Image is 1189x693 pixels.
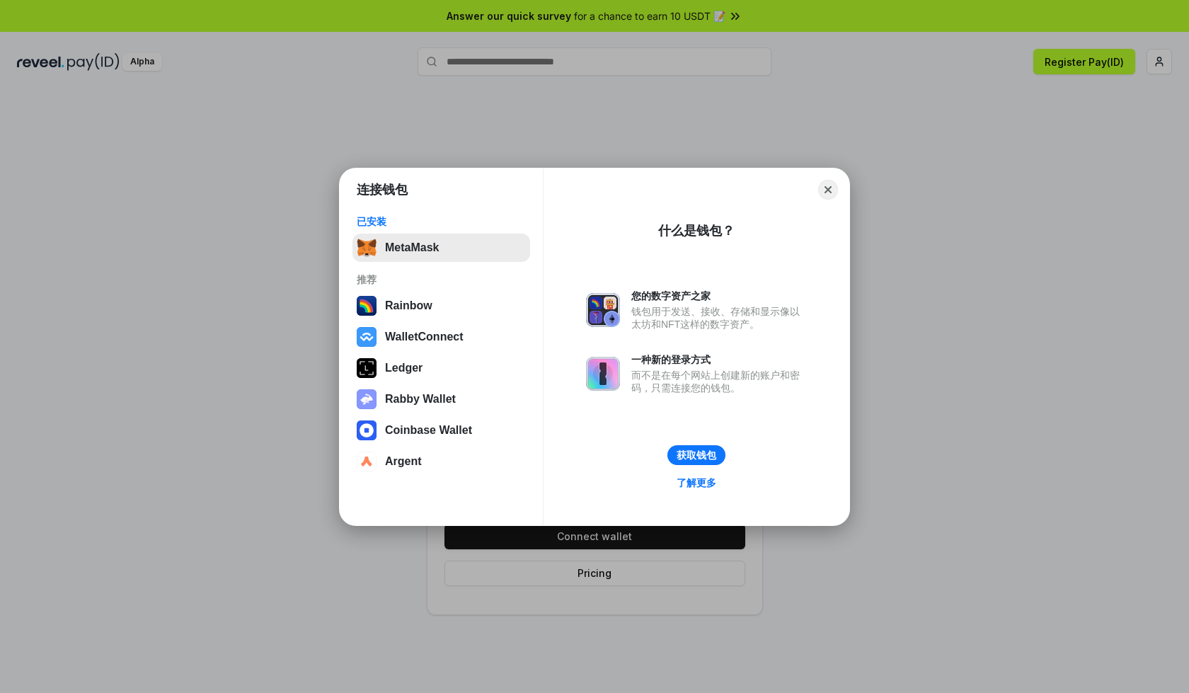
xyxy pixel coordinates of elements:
[352,416,530,445] button: Coinbase Wallet
[631,305,807,331] div: 钱包用于发送、接收、存储和显示像以太坊和NFT这样的数字资产。
[352,323,530,351] button: WalletConnect
[631,369,807,394] div: 而不是在每个网站上创建新的账户和密码，只需连接您的钱包。
[357,273,526,286] div: 推荐
[357,181,408,198] h1: 连接钱包
[352,292,530,320] button: Rainbow
[677,449,716,462] div: 获取钱包
[357,420,377,440] img: svg+xml,%3Csvg%20width%3D%2228%22%20height%3D%2228%22%20viewBox%3D%220%200%2028%2028%22%20fill%3D...
[385,393,456,406] div: Rabby Wallet
[357,327,377,347] img: svg+xml,%3Csvg%20width%3D%2228%22%20height%3D%2228%22%20viewBox%3D%220%200%2028%2028%22%20fill%3D...
[385,455,422,468] div: Argent
[667,445,725,465] button: 获取钱包
[385,299,432,312] div: Rainbow
[631,353,807,366] div: 一种新的登录方式
[586,293,620,327] img: svg+xml,%3Csvg%20xmlns%3D%22http%3A%2F%2Fwww.w3.org%2F2000%2Fsvg%22%20fill%3D%22none%22%20viewBox...
[677,476,716,489] div: 了解更多
[352,354,530,382] button: Ledger
[352,385,530,413] button: Rabby Wallet
[357,215,526,228] div: 已安装
[357,296,377,316] img: svg+xml,%3Csvg%20width%3D%22120%22%20height%3D%22120%22%20viewBox%3D%220%200%20120%20120%22%20fil...
[357,452,377,471] img: svg+xml,%3Csvg%20width%3D%2228%22%20height%3D%2228%22%20viewBox%3D%220%200%2028%2028%22%20fill%3D...
[385,241,439,254] div: MetaMask
[357,389,377,409] img: svg+xml,%3Csvg%20xmlns%3D%22http%3A%2F%2Fwww.w3.org%2F2000%2Fsvg%22%20fill%3D%22none%22%20viewBox...
[357,238,377,258] img: svg+xml,%3Csvg%20fill%3D%22none%22%20height%3D%2233%22%20viewBox%3D%220%200%2035%2033%22%20width%...
[385,362,423,374] div: Ledger
[668,474,725,492] a: 了解更多
[586,357,620,391] img: svg+xml,%3Csvg%20xmlns%3D%22http%3A%2F%2Fwww.w3.org%2F2000%2Fsvg%22%20fill%3D%22none%22%20viewBox...
[352,447,530,476] button: Argent
[352,234,530,262] button: MetaMask
[385,331,464,343] div: WalletConnect
[631,290,807,302] div: 您的数字资产之家
[357,358,377,378] img: svg+xml,%3Csvg%20xmlns%3D%22http%3A%2F%2Fwww.w3.org%2F2000%2Fsvg%22%20width%3D%2228%22%20height%3...
[818,180,838,200] button: Close
[658,222,735,239] div: 什么是钱包？
[385,424,472,437] div: Coinbase Wallet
